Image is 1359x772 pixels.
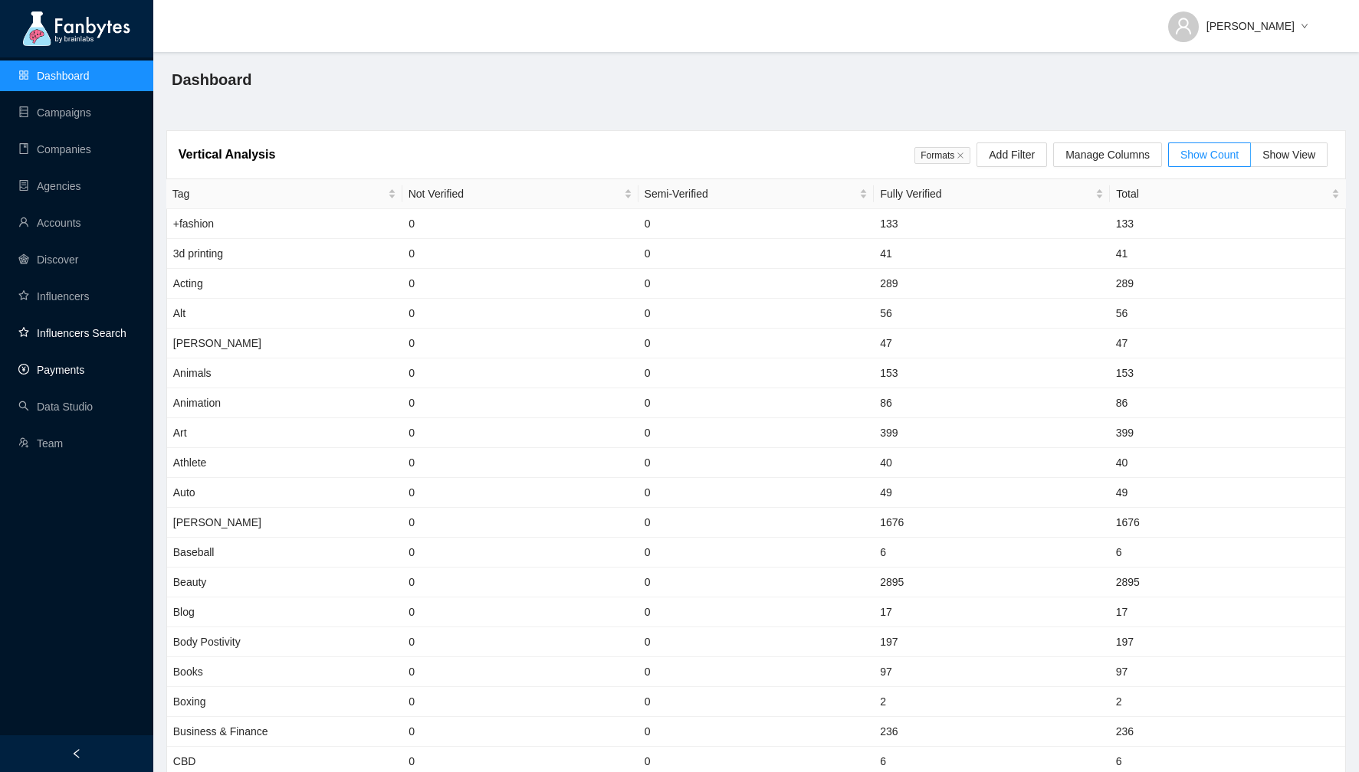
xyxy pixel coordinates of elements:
td: 49 [874,478,1109,508]
td: 0 [638,597,874,627]
td: 2895 [1110,568,1346,597]
td: Animation [167,388,402,418]
td: Alt [167,299,402,329]
span: Dashboard [172,67,251,92]
a: userAccounts [18,217,81,229]
a: bookCompanies [18,143,91,155]
span: Tag [172,185,385,202]
span: Show View [1262,149,1315,161]
td: 0 [638,388,874,418]
th: Tag [166,179,402,209]
td: Blog [167,597,402,627]
td: 3d printing [167,239,402,269]
td: 0 [402,358,638,388]
span: Semi-Verified [645,185,857,202]
td: 0 [638,538,874,568]
th: Total [1110,179,1346,209]
span: Manage Columns [1065,146,1150,163]
td: 0 [638,687,874,717]
td: 56 [1110,299,1346,329]
td: 97 [874,657,1109,687]
td: 0 [638,329,874,358]
td: 0 [402,478,638,508]
td: 0 [402,299,638,329]
td: 0 [402,627,638,657]
td: 0 [638,418,874,448]
button: Add Filter [977,142,1047,167]
a: radar-chartDiscover [18,254,78,266]
td: Acting [167,269,402,299]
span: close [957,152,964,159]
td: 49 [1110,478,1346,508]
td: 1676 [1110,508,1346,538]
td: 133 [874,209,1109,239]
td: 0 [402,717,638,747]
td: 40 [874,448,1109,478]
td: Auto [167,478,402,508]
td: 153 [874,358,1109,388]
td: +fashion [167,209,402,239]
td: 0 [402,388,638,418]
td: Body Postivity [167,627,402,657]
td: Business & Finance [167,717,402,747]
td: 0 [402,209,638,239]
td: 399 [1110,418,1346,448]
td: 0 [638,299,874,329]
td: 41 [874,239,1109,269]
td: 47 [1110,329,1346,358]
td: 2895 [874,568,1109,597]
td: 133 [1110,209,1346,239]
td: 0 [638,568,874,597]
a: starInfluencers [18,290,89,303]
td: 40 [1110,448,1346,478]
button: Manage Columns [1053,142,1162,167]
a: pay-circlePayments [18,364,84,376]
td: 0 [638,478,874,508]
td: 0 [638,448,874,478]
span: [PERSON_NAME] [1206,18,1295,34]
td: 0 [402,657,638,687]
td: Animals [167,358,402,388]
td: 0 [638,657,874,687]
td: 0 [402,239,638,269]
td: 236 [874,717,1109,747]
td: 0 [638,627,874,657]
td: 0 [638,239,874,269]
td: 2 [1110,687,1346,717]
span: Show Count [1180,149,1239,161]
td: 97 [1110,657,1346,687]
span: Fully Verified [880,185,1092,202]
th: Fully Verified [874,179,1110,209]
td: Books [167,657,402,687]
td: Baseball [167,538,402,568]
a: appstoreDashboard [18,70,90,82]
span: Total [1116,185,1328,202]
article: Vertical Analysis [179,145,276,164]
span: Not Verified [409,185,621,202]
td: 197 [1110,627,1346,657]
td: Art [167,418,402,448]
td: Beauty [167,568,402,597]
span: Formats [914,147,970,164]
td: Boxing [167,687,402,717]
td: 0 [638,358,874,388]
td: 0 [402,568,638,597]
td: 0 [402,597,638,627]
a: searchData Studio [18,401,93,413]
td: 399 [874,418,1109,448]
td: 0 [402,508,638,538]
td: [PERSON_NAME] [167,508,402,538]
td: 0 [402,687,638,717]
td: 6 [1110,538,1346,568]
span: left [71,748,82,759]
td: 0 [638,209,874,239]
td: 289 [874,269,1109,299]
td: 0 [638,717,874,747]
a: databaseCampaigns [18,106,91,119]
th: Not Verified [402,179,638,209]
td: 1676 [874,508,1109,538]
td: 0 [402,329,638,358]
span: down [1301,22,1308,31]
td: 86 [874,388,1109,418]
td: [PERSON_NAME] [167,329,402,358]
